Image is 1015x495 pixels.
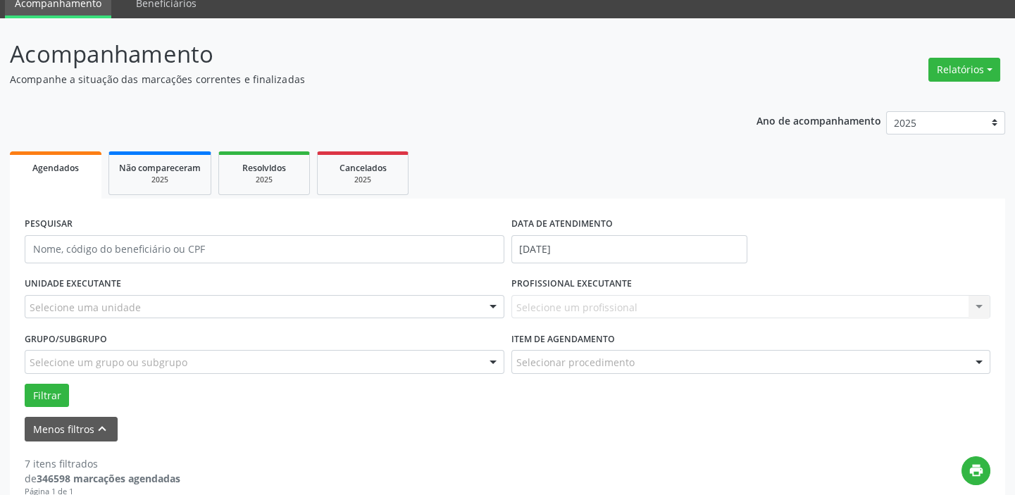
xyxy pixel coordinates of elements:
[25,235,504,263] input: Nome, código do beneficiário ou CPF
[961,456,990,485] button: print
[10,72,706,87] p: Acompanhe a situação das marcações correntes e finalizadas
[340,162,387,174] span: Cancelados
[25,417,118,441] button: Menos filtroskeyboard_arrow_up
[94,421,110,437] i: keyboard_arrow_up
[25,471,180,486] div: de
[25,456,180,471] div: 7 itens filtrados
[119,162,201,174] span: Não compareceram
[328,175,398,185] div: 2025
[756,111,881,129] p: Ano de acompanhamento
[37,472,180,485] strong: 346598 marcações agendadas
[242,162,286,174] span: Resolvidos
[25,273,121,295] label: UNIDADE EXECUTANTE
[516,355,635,370] span: Selecionar procedimento
[119,175,201,185] div: 2025
[25,328,107,350] label: Grupo/Subgrupo
[229,175,299,185] div: 2025
[30,355,187,370] span: Selecione um grupo ou subgrupo
[30,300,141,315] span: Selecione uma unidade
[511,273,632,295] label: PROFISSIONAL EXECUTANTE
[928,58,1000,82] button: Relatórios
[511,235,747,263] input: Selecione um intervalo
[511,213,613,235] label: DATA DE ATENDIMENTO
[25,384,69,408] button: Filtrar
[969,463,984,478] i: print
[10,37,706,72] p: Acompanhamento
[32,162,79,174] span: Agendados
[511,328,615,350] label: Item de agendamento
[25,213,73,235] label: PESQUISAR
